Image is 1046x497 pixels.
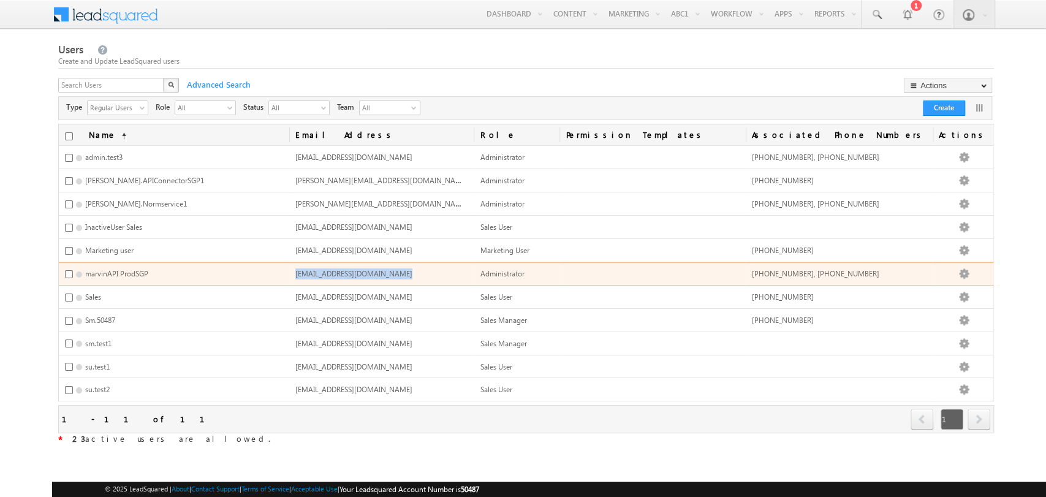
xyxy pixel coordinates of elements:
[269,101,319,113] span: All
[752,199,879,208] span: [PHONE_NUMBER], [PHONE_NUMBER]
[295,198,468,208] span: [PERSON_NAME][EMAIL_ADDRESS][DOMAIN_NAME]
[295,316,412,325] span: [EMAIL_ADDRESS][DOMAIN_NAME]
[559,124,745,145] span: Permission Templates
[480,153,524,162] span: Administrator
[911,410,934,430] a: prev
[88,101,138,113] span: Regular Users
[480,176,524,185] span: Administrator
[480,316,526,325] span: Sales Manager
[156,102,175,113] span: Role
[337,102,359,113] span: Team
[461,485,479,494] span: 50487
[339,485,479,494] span: Your Leadsquared Account Number is
[474,124,559,145] a: Role
[85,153,123,162] span: admin.test3
[295,269,412,278] span: [EMAIL_ADDRESS][DOMAIN_NAME]
[85,385,110,394] span: su.test2
[480,246,529,255] span: Marketing User
[752,292,814,302] span: [PHONE_NUMBER]
[181,79,254,90] span: Advanced Search
[295,339,412,348] span: [EMAIL_ADDRESS][DOMAIN_NAME]
[116,131,126,141] span: (sorted ascending)
[480,269,524,278] span: Administrator
[83,124,132,145] a: Name
[968,410,990,430] a: next
[752,153,879,162] span: [PHONE_NUMBER], [PHONE_NUMBER]
[933,124,993,145] span: Actions
[968,409,990,430] span: next
[85,176,204,185] span: [PERSON_NAME].APIConnectorSGP1
[63,433,270,444] span: active users are allowed.
[295,362,412,371] span: [EMAIL_ADDRESS][DOMAIN_NAME]
[480,385,512,394] span: Sales User
[62,412,219,426] div: 1 - 11 of 11
[72,433,85,444] strong: 23
[85,199,187,208] span: [PERSON_NAME].Normservice1
[66,102,87,113] span: Type
[752,269,879,278] span: [PHONE_NUMBER], [PHONE_NUMBER]
[58,56,993,67] div: Create and Update LeadSquared users
[85,269,148,278] span: marvinAPI ProdSGP
[289,124,474,145] a: Email Address
[321,104,331,111] span: select
[295,222,412,232] span: [EMAIL_ADDRESS][DOMAIN_NAME]
[85,339,112,348] span: sm.test1
[480,362,512,371] span: Sales User
[85,292,101,302] span: Sales
[941,409,963,430] span: 1
[85,362,110,371] span: su.test1
[923,101,965,116] button: Create
[241,485,289,493] a: Terms of Service
[191,485,240,493] a: Contact Support
[295,385,412,394] span: [EMAIL_ADDRESS][DOMAIN_NAME]
[227,104,237,111] span: select
[295,292,412,302] span: [EMAIL_ADDRESS][DOMAIN_NAME]
[85,222,142,232] span: InactiveUser Sales
[58,78,165,93] input: Search Users
[168,82,174,88] img: Search
[752,316,814,325] span: [PHONE_NUMBER]
[105,484,479,495] span: © 2025 LeadSquared | | | | |
[752,176,814,185] span: [PHONE_NUMBER]
[58,42,83,56] span: Users
[904,78,992,93] button: Actions
[172,485,189,493] a: About
[295,246,412,255] span: [EMAIL_ADDRESS][DOMAIN_NAME]
[360,101,409,115] span: All
[480,222,512,232] span: Sales User
[175,101,225,113] span: All
[480,339,526,348] span: Sales Manager
[480,292,512,302] span: Sales User
[295,153,412,162] span: [EMAIL_ADDRESS][DOMAIN_NAME]
[291,485,338,493] a: Acceptable Use
[85,316,115,325] span: Sm.50487
[911,409,933,430] span: prev
[243,102,268,113] span: Status
[140,104,150,111] span: select
[746,124,933,145] a: Associated Phone Numbers
[85,246,134,255] span: Marketing user
[295,175,468,185] span: [PERSON_NAME][EMAIL_ADDRESS][DOMAIN_NAME]
[480,199,524,208] span: Administrator
[752,246,814,255] span: [PHONE_NUMBER]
